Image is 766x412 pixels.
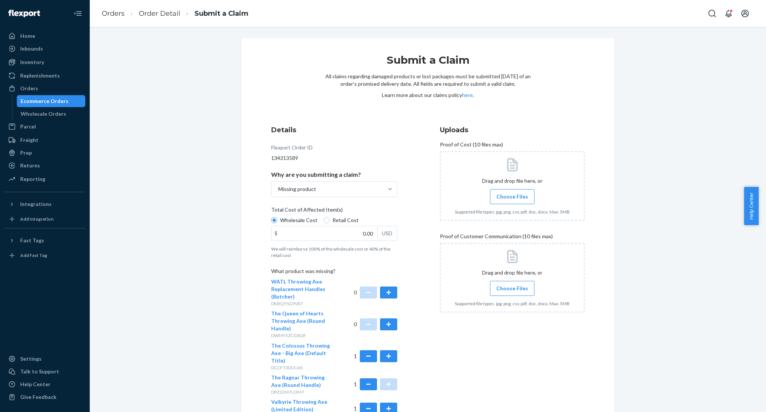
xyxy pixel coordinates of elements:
[496,193,528,200] span: Choose Files
[271,300,334,307] p: DKBQYSG9VR7
[278,185,316,193] div: Missing product
[17,108,86,120] a: Wholesale Orders
[4,121,85,133] a: Parcel
[354,278,398,307] div: 0
[4,147,85,159] a: Prep
[4,378,85,390] a: Help Center
[271,206,343,216] span: Total Cost of Affected Item(s)
[325,91,531,99] p: Learn more about our claims policy .
[20,252,47,258] div: Add Fast Tag
[20,85,38,92] div: Orders
[271,342,330,364] span: The Colossus Throwing Axe - Big Axe (Default Title)
[496,285,528,292] span: Choose Files
[744,187,759,225] button: Help Center
[17,95,86,107] a: Ecommerce Orders
[21,110,66,118] div: Wholesale Orders
[271,278,325,300] span: WATL Throwing Axe Replacement Handles (Butcher)
[20,381,50,388] div: Help Center
[271,246,397,258] p: We will reimburse 100% of the wholesale cost or 40% of the retail cost
[271,364,334,371] p: DCCF73DUU65
[20,123,36,130] div: Parcel
[4,366,85,378] button: Talk to Support
[21,97,68,105] div: Ecommerce Orders
[718,390,759,408] iframe: Opens a widget where you can chat to one of our agents
[721,6,736,21] button: Open notifications
[271,332,334,339] p: DWMY5ZCG8QE
[20,149,32,157] div: Prep
[271,374,325,388] span: The Ragnar Throwing Axe (Round Handle)
[4,70,85,82] a: Replenishments
[4,43,85,55] a: Inbounds
[20,32,35,40] div: Home
[324,217,330,223] input: Retail Cost
[20,368,59,375] div: Talk to Support
[194,9,248,18] a: Submit a Claim
[102,9,125,18] a: Orders
[272,226,377,240] input: $USD
[271,310,325,331] span: The Queen of Hearts Throwing Axe (Round Handle)
[20,58,44,66] div: Inventory
[96,3,254,25] ol: breadcrumbs
[272,226,281,240] div: $
[4,56,85,68] a: Inventory
[20,393,56,401] div: Give Feedback
[738,6,753,21] button: Open account menu
[440,141,503,151] span: Proof of Cost (10 files max)
[20,216,53,222] div: Add Integration
[4,249,85,261] a: Add Fast Tag
[70,6,85,21] button: Close Navigation
[333,216,359,224] span: Retail Cost
[280,216,318,224] span: Wholesale Cost
[20,72,60,79] div: Replenishments
[354,342,398,371] div: 1
[20,355,42,363] div: Settings
[8,10,40,17] img: Flexport logo
[271,154,397,162] div: 134313589
[20,237,44,244] div: Fast Tags
[4,173,85,185] a: Reporting
[325,73,531,88] p: All claims regarding damaged products or lost packages must be submitted [DATE] of an order’s pro...
[4,82,85,94] a: Orders
[20,200,52,208] div: Integrations
[4,213,85,225] a: Add Integration
[4,30,85,42] a: Home
[20,162,40,169] div: Returns
[271,144,313,154] div: Flexport Order ID
[4,353,85,365] a: Settings
[271,125,397,135] h3: Details
[354,374,398,395] div: 1
[377,226,397,240] div: USD
[440,125,585,135] h3: Uploads
[20,175,45,183] div: Reporting
[354,310,398,339] div: 0
[705,6,720,21] button: Open Search Box
[325,53,531,73] h1: Submit a Claim
[271,267,397,278] p: What product was missing?
[462,92,473,98] a: here
[271,171,361,178] p: Why are you submitting a claim?
[20,136,39,144] div: Freight
[4,391,85,403] button: Give Feedback
[139,9,180,18] a: Order Detail
[4,198,85,210] button: Integrations
[4,160,85,172] a: Returns
[4,134,85,146] a: Freight
[4,234,85,246] button: Fast Tags
[20,45,43,52] div: Inbounds
[440,233,553,243] span: Proof of Customer Communication (10 files max)
[271,217,277,223] input: Wholesale Cost
[271,389,334,395] p: DPZ22M7U3M7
